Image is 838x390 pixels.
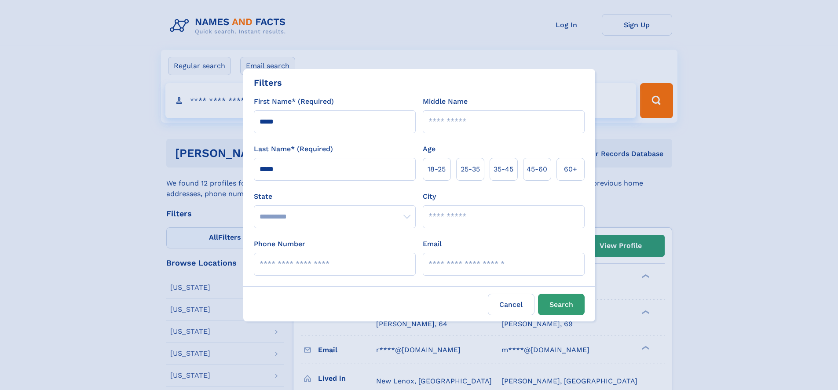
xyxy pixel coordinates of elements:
[538,294,585,315] button: Search
[428,164,446,175] span: 18‑25
[527,164,547,175] span: 45‑60
[254,96,334,107] label: First Name* (Required)
[423,96,468,107] label: Middle Name
[488,294,534,315] label: Cancel
[423,191,436,202] label: City
[461,164,480,175] span: 25‑35
[254,191,416,202] label: State
[423,144,435,154] label: Age
[254,144,333,154] label: Last Name* (Required)
[254,76,282,89] div: Filters
[423,239,442,249] label: Email
[254,239,305,249] label: Phone Number
[564,164,577,175] span: 60+
[494,164,513,175] span: 35‑45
